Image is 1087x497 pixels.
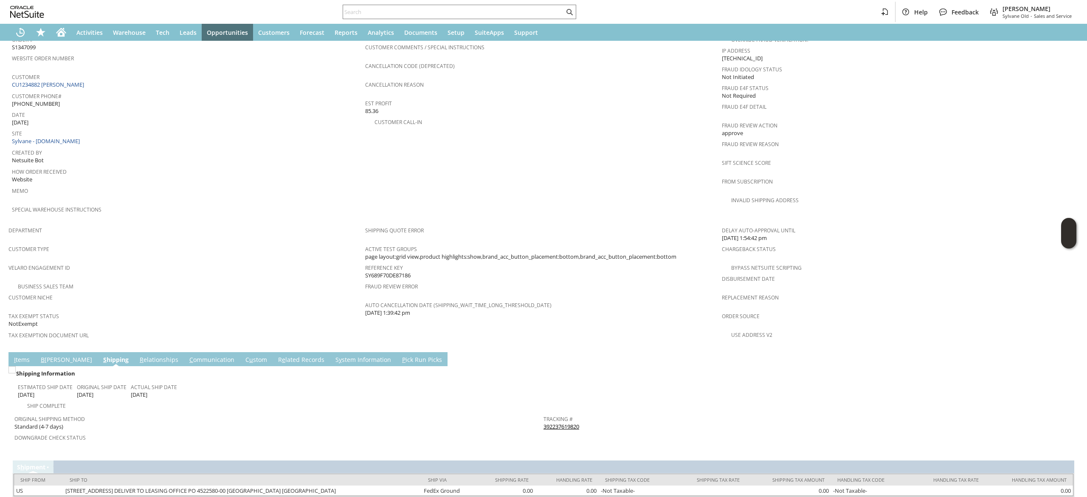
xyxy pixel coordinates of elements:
a: Setup [442,24,470,41]
a: Estimated Ship Date [18,384,73,391]
td: [STREET_ADDRESS] DELIVER TO LEASING OFFICE PO 4522580-00 [GEOGRAPHIC_DATA] [GEOGRAPHIC_DATA] [63,486,422,496]
a: Invalid Shipping Address [731,197,799,204]
span: Activities [76,28,103,37]
span: [TECHNICAL_ID] [722,54,763,62]
a: Velaro Engagement ID [8,264,70,271]
a: Items [12,356,32,365]
a: How Order Received [12,168,67,175]
a: Site [12,130,22,137]
a: Auto Cancellation Date (shipping_wait_time_long_threshold_date) [365,302,552,309]
a: Customers [253,24,295,41]
span: Analytics [368,28,394,37]
span: e [282,356,285,364]
div: Handling Tax Amount [991,477,1067,483]
span: Warehouse [113,28,146,37]
a: Disbursement Date [722,275,775,282]
a: Pick Run Picks [400,356,444,365]
a: Business Sales Team [18,283,73,290]
a: Tax Exempt Status [8,313,59,320]
a: Customer [12,73,39,81]
span: SuiteApps [475,28,504,37]
a: Est Profit [365,100,392,107]
div: Shipping Information [14,368,540,379]
span: u [249,356,253,364]
span: [PHONE_NUMBER] [12,100,60,108]
a: Created By [12,149,42,156]
a: Tracking # [543,415,573,423]
span: Leads [180,28,197,37]
td: -Not Taxable- [831,486,909,496]
a: Department [8,227,42,234]
span: Sylvane Old [1003,13,1029,19]
a: Communication [187,356,237,365]
a: Recent Records [10,24,31,41]
span: R [140,356,144,364]
a: SuiteApps [470,24,509,41]
span: [DATE] [18,391,34,399]
a: Fraud E4F Status [722,85,769,92]
a: Bypass NetSuite Scripting [731,264,802,271]
a: Shipping Quote Error [365,227,424,234]
span: 85.36 [365,107,378,115]
td: US [14,486,63,496]
span: P [402,356,406,364]
a: Analytics [363,24,399,41]
a: Fraud Review Action [722,122,777,129]
div: Shipping Rate [481,477,529,483]
a: Documents [399,24,442,41]
a: Tech [151,24,175,41]
span: Feedback [952,8,979,16]
a: Chargeback Status [722,246,776,253]
a: Customer Phone# [12,93,62,100]
div: Shipping Tax Amount [752,477,825,483]
span: Netsuite Bot [12,156,44,164]
a: Sift Science Score [722,159,771,167]
span: B [41,356,45,364]
svg: Recent Records [15,27,25,37]
span: Not Initiated [722,73,754,81]
a: Downgrade Check Status [14,434,86,441]
a: System Information [333,356,393,365]
span: Website [12,175,32,184]
span: S1347099 [12,43,36,51]
a: Original Shipping Method [14,415,85,423]
a: Use Address V2 [731,331,772,339]
div: Handling Tax Rate [915,477,979,483]
a: Shipment [17,463,45,471]
div: Shipping Tax Code [605,477,667,483]
a: Website Order Number [12,55,74,62]
a: Opportunities [202,24,253,41]
td: 0.00 [474,486,535,496]
a: Date [12,111,25,119]
a: Cancellation Code (deprecated) [365,62,455,70]
td: 0.00 [985,486,1073,496]
a: Activities [71,24,108,41]
a: Sylvane - [DOMAIN_NAME] [12,137,82,145]
a: Custom [243,356,269,365]
div: Ship From [20,477,57,483]
a: Memo [12,187,28,195]
a: 392237619820 [543,423,579,430]
svg: Shortcuts [36,27,46,37]
a: Support [509,24,543,41]
input: Search [343,7,564,17]
a: Special Warehouse Instructions [12,206,101,213]
span: Forecast [300,28,324,37]
span: Oracle Guided Learning Widget. To move around, please hold and drag [1061,234,1076,249]
a: B[PERSON_NAME] [39,356,94,365]
a: Forecast [295,24,329,41]
span: Customers [258,28,290,37]
a: Relationships [138,356,180,365]
span: [DATE] [131,391,147,399]
a: Reference Key [365,264,403,271]
span: S [103,356,107,364]
iframe: Click here to launch Oracle Guided Learning Help Panel [1061,218,1076,248]
div: Ship Via [428,477,468,483]
a: Warehouse [108,24,151,41]
a: Customer Comments / Special Instructions [365,44,484,51]
a: Customer Type [8,246,49,253]
span: y [339,356,342,364]
span: Setup [448,28,465,37]
a: Cancellation Reason [365,81,424,88]
span: Reports [335,28,358,37]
